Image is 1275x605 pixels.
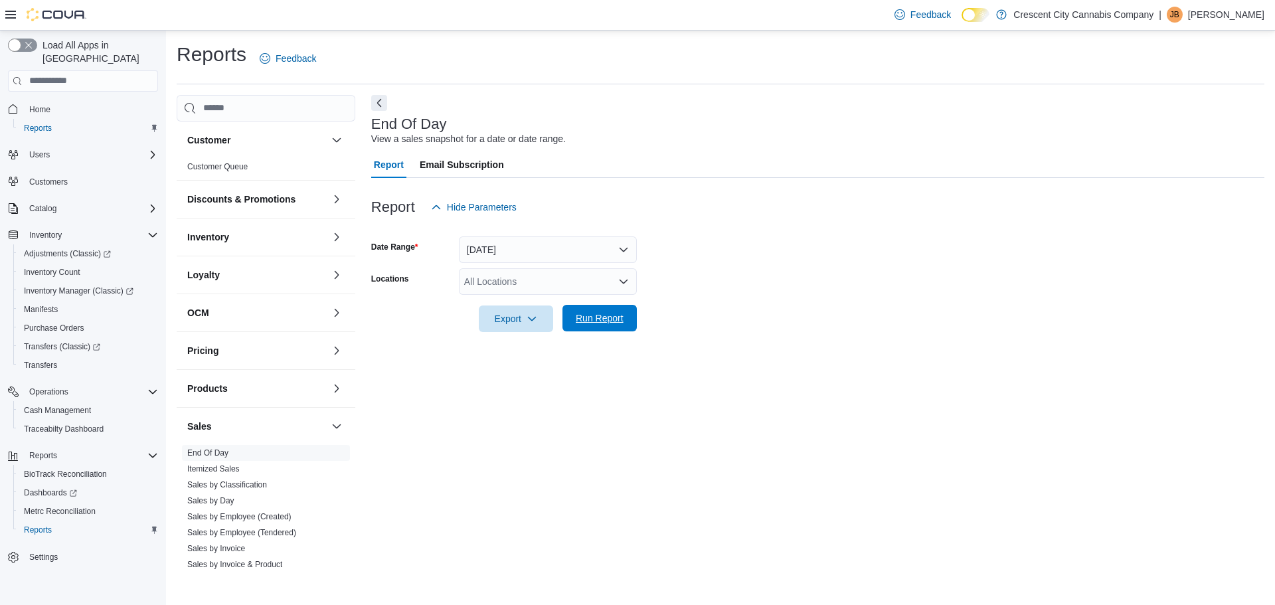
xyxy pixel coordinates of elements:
[19,302,63,317] a: Manifests
[19,466,158,482] span: BioTrack Reconciliation
[3,199,163,218] button: Catalog
[19,339,158,355] span: Transfers (Classic)
[19,466,112,482] a: BioTrack Reconciliation
[187,464,240,474] a: Itemized Sales
[187,306,326,319] button: OCM
[1013,7,1153,23] p: Crescent City Cannabis Company
[24,469,107,479] span: BioTrack Reconciliation
[29,387,68,397] span: Operations
[27,8,86,21] img: Cova
[254,45,321,72] a: Feedback
[24,227,67,243] button: Inventory
[24,323,84,333] span: Purchase Orders
[24,360,57,371] span: Transfers
[24,147,55,163] button: Users
[24,102,56,118] a: Home
[13,282,163,300] a: Inventory Manager (Classic)
[371,116,447,132] h3: End Of Day
[24,448,158,464] span: Reports
[177,41,246,68] h1: Reports
[187,230,326,244] button: Inventory
[329,418,345,434] button: Sales
[13,337,163,356] a: Transfers (Classic)
[187,344,218,357] h3: Pricing
[29,177,68,187] span: Customers
[24,341,100,352] span: Transfers (Classic)
[19,120,57,136] a: Reports
[329,191,345,207] button: Discounts & Promotions
[177,159,355,180] div: Customer
[479,305,553,332] button: Export
[329,267,345,283] button: Loyalty
[19,522,158,538] span: Reports
[187,193,296,206] h3: Discounts & Promotions
[187,528,296,537] a: Sales by Employee (Tendered)
[426,194,522,220] button: Hide Parameters
[13,401,163,420] button: Cash Management
[24,173,158,190] span: Customers
[24,405,91,416] span: Cash Management
[329,132,345,148] button: Customer
[24,384,158,400] span: Operations
[889,1,956,28] a: Feedback
[24,227,158,243] span: Inventory
[3,547,163,566] button: Settings
[13,319,163,337] button: Purchase Orders
[1188,7,1264,23] p: [PERSON_NAME]
[187,512,292,521] a: Sales by Employee (Created)
[187,527,296,538] span: Sales by Employee (Tendered)
[447,201,517,214] span: Hide Parameters
[24,304,58,315] span: Manifests
[24,123,52,133] span: Reports
[19,421,109,437] a: Traceabilty Dashboard
[187,268,326,282] button: Loyalty
[3,383,163,401] button: Operations
[13,263,163,282] button: Inventory Count
[24,549,158,565] span: Settings
[329,305,345,321] button: OCM
[13,420,163,438] button: Traceabilty Dashboard
[187,306,209,319] h3: OCM
[24,248,111,259] span: Adjustments (Classic)
[371,95,387,111] button: Next
[910,8,951,21] span: Feedback
[1167,7,1183,23] div: Jacquelyn Beehner
[8,94,158,602] nav: Complex example
[187,448,228,458] a: End Of Day
[187,193,326,206] button: Discounts & Promotions
[187,480,267,489] a: Sales by Classification
[187,268,220,282] h3: Loyalty
[24,487,77,498] span: Dashboards
[29,450,57,461] span: Reports
[187,420,212,433] h3: Sales
[187,133,230,147] h3: Customer
[187,161,248,172] span: Customer Queue
[24,506,96,517] span: Metrc Reconciliation
[19,246,116,262] a: Adjustments (Classic)
[13,483,163,502] a: Dashboards
[19,402,96,418] a: Cash Management
[19,246,158,262] span: Adjustments (Classic)
[329,381,345,396] button: Products
[19,421,158,437] span: Traceabilty Dashboard
[19,485,158,501] span: Dashboards
[187,344,326,357] button: Pricing
[187,544,245,553] a: Sales by Invoice
[19,357,158,373] span: Transfers
[19,485,82,501] a: Dashboards
[24,201,62,216] button: Catalog
[24,286,133,296] span: Inventory Manager (Classic)
[487,305,545,332] span: Export
[187,575,250,586] span: Sales by Location
[13,300,163,319] button: Manifests
[13,465,163,483] button: BioTrack Reconciliation
[187,420,326,433] button: Sales
[329,229,345,245] button: Inventory
[29,230,62,240] span: Inventory
[187,495,234,506] span: Sales by Day
[276,52,316,65] span: Feedback
[1170,7,1179,23] span: JB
